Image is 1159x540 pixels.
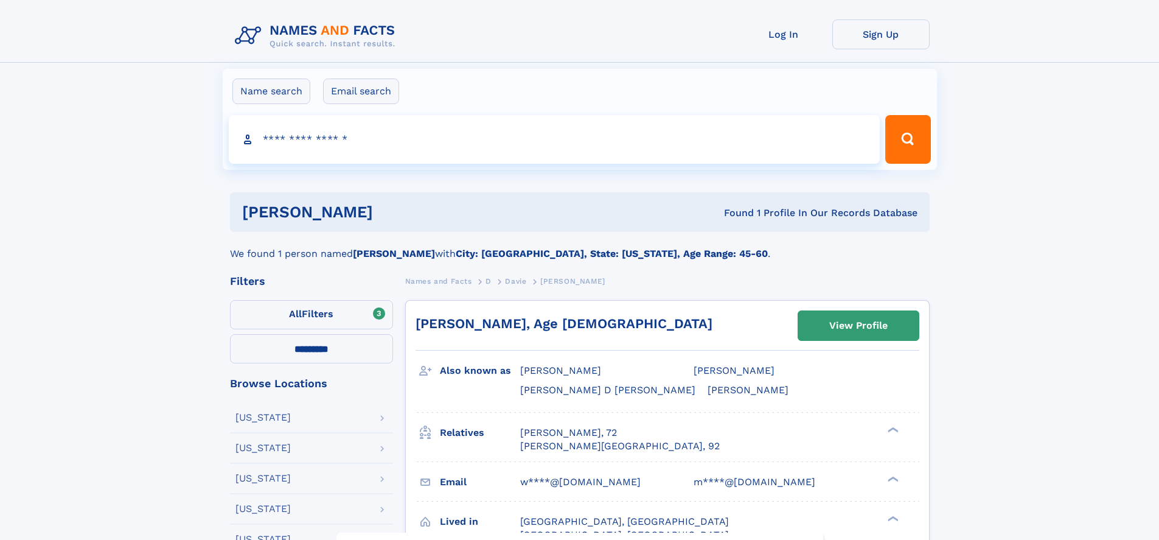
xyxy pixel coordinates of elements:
[405,273,472,289] a: Names and Facts
[520,440,720,453] a: [PERSON_NAME][GEOGRAPHIC_DATA], 92
[505,277,526,286] span: Davie
[242,205,549,220] h1: [PERSON_NAME]
[885,115,930,164] button: Search Button
[456,248,768,259] b: City: [GEOGRAPHIC_DATA], State: [US_STATE], Age Range: 45-60
[832,19,930,49] a: Sign Up
[230,276,393,287] div: Filters
[235,443,291,453] div: [US_STATE]
[232,79,310,104] label: Name search
[440,360,520,381] h3: Also known as
[885,475,899,483] div: ❯
[708,384,788,396] span: [PERSON_NAME]
[798,311,919,340] a: View Profile
[885,426,899,433] div: ❯
[520,426,617,440] a: [PERSON_NAME], 72
[520,384,695,396] span: [PERSON_NAME] D [PERSON_NAME]
[486,273,492,289] a: D
[440,423,520,443] h3: Relatives
[230,300,393,329] label: Filters
[235,474,291,483] div: [US_STATE]
[235,504,291,514] div: [US_STATE]
[440,511,520,532] h3: Lived in
[520,516,729,527] span: [GEOGRAPHIC_DATA], [GEOGRAPHIC_DATA]
[486,277,492,286] span: D
[323,79,399,104] label: Email search
[505,273,526,289] a: Davie
[353,248,435,259] b: [PERSON_NAME]
[885,514,899,522] div: ❯
[440,472,520,493] h3: Email
[829,312,888,340] div: View Profile
[230,378,393,389] div: Browse Locations
[520,365,601,376] span: [PERSON_NAME]
[540,277,605,286] span: [PERSON_NAME]
[735,19,832,49] a: Log In
[694,365,774,376] span: [PERSON_NAME]
[289,308,302,320] span: All
[416,316,712,331] a: [PERSON_NAME], Age [DEMOGRAPHIC_DATA]
[548,206,917,220] div: Found 1 Profile In Our Records Database
[230,232,930,261] div: We found 1 person named with .
[230,19,405,52] img: Logo Names and Facts
[235,413,291,423] div: [US_STATE]
[229,115,880,164] input: search input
